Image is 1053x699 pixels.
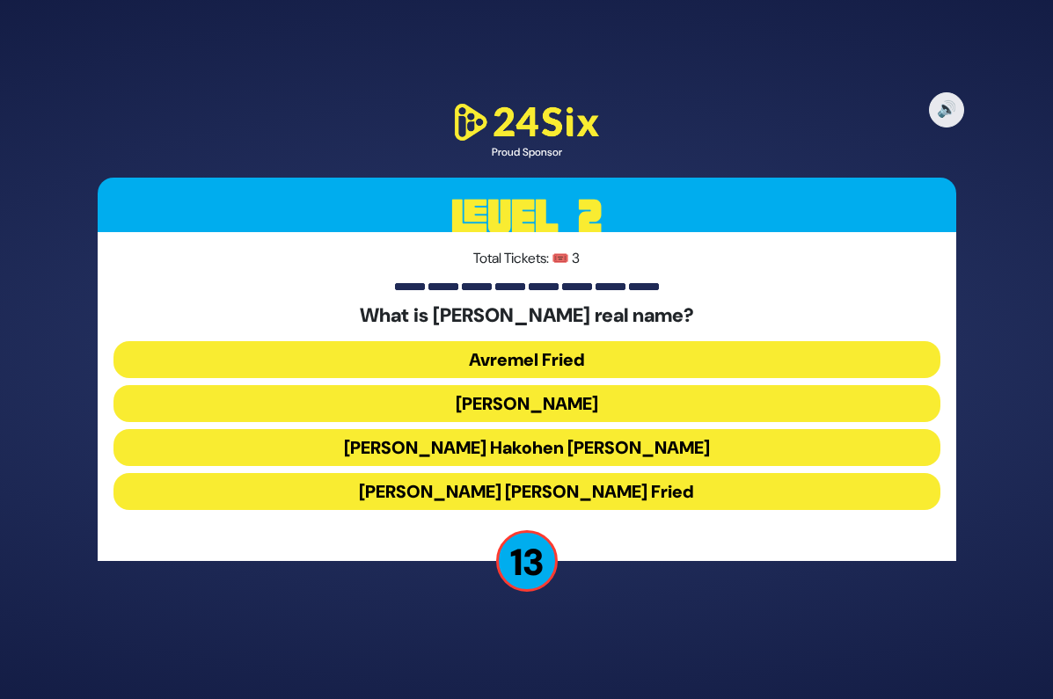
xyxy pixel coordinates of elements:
[113,429,940,466] button: [PERSON_NAME] Hakohen [PERSON_NAME]
[98,178,956,257] h3: Level 2
[448,144,606,160] div: Proud Sponsor
[113,385,940,422] button: [PERSON_NAME]
[496,530,558,592] p: 13
[113,304,940,327] h5: What is [PERSON_NAME] real name?
[113,341,940,378] button: Avremel Fried
[448,100,606,145] img: 24Six
[929,92,964,127] button: 🔊
[113,473,940,510] button: [PERSON_NAME] [PERSON_NAME] Fried
[113,248,940,269] p: Total Tickets: 🎟️ 3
